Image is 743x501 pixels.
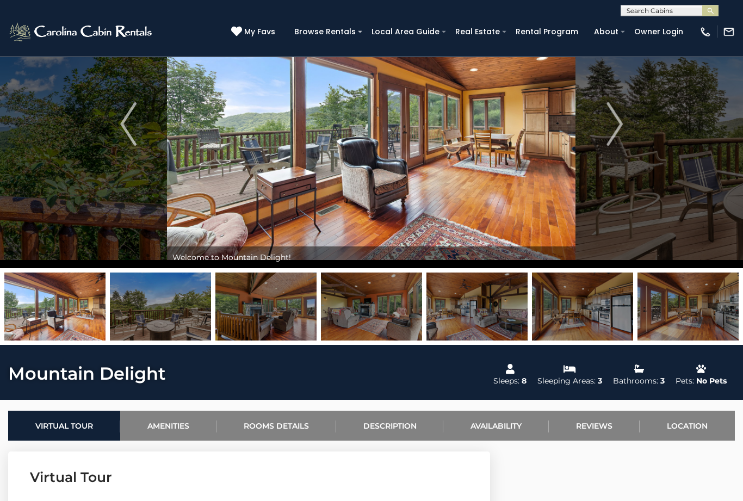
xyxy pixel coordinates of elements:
[426,273,528,341] img: 163275486
[366,23,445,40] a: Local Area Guide
[8,411,120,441] a: Virtual Tour
[8,21,155,43] img: White-1-2.png
[289,23,361,40] a: Browse Rentals
[321,273,422,341] img: 163275485
[549,411,640,441] a: Reviews
[637,273,739,341] img: 163275488
[167,247,575,269] div: Welcome to Mountain Delight!
[606,103,623,146] img: arrow
[231,26,278,38] a: My Favs
[629,23,689,40] a: Owner Login
[640,411,735,441] a: Location
[443,411,549,441] a: Availability
[699,26,711,38] img: phone-regular-white.png
[589,23,624,40] a: About
[110,273,211,341] img: 163275483
[4,273,106,341] img: 163275482
[216,411,336,441] a: Rooms Details
[244,26,275,38] span: My Favs
[120,103,137,146] img: arrow
[215,273,317,341] img: 163275484
[30,468,468,487] h3: Virtual Tour
[450,23,505,40] a: Real Estate
[510,23,584,40] a: Rental Program
[532,273,633,341] img: 163275487
[120,411,216,441] a: Amenities
[723,26,735,38] img: mail-regular-white.png
[336,411,444,441] a: Description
